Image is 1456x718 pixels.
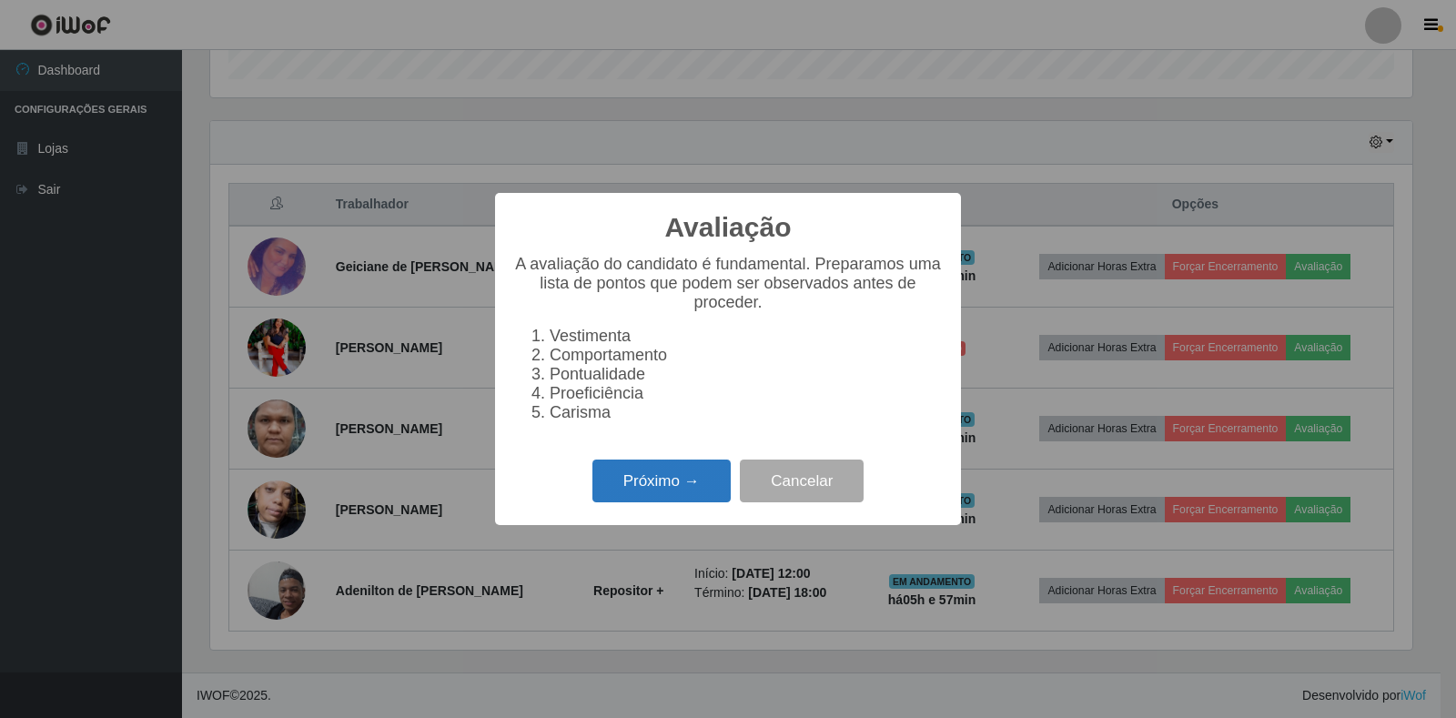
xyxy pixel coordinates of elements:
[513,255,943,312] p: A avaliação do candidato é fundamental. Preparamos uma lista de pontos que podem ser observados a...
[665,211,792,244] h2: Avaliação
[550,327,943,346] li: Vestimenta
[550,384,943,403] li: Proeficiência
[550,346,943,365] li: Comportamento
[740,460,864,502] button: Cancelar
[550,365,943,384] li: Pontualidade
[550,403,943,422] li: Carisma
[592,460,731,502] button: Próximo →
